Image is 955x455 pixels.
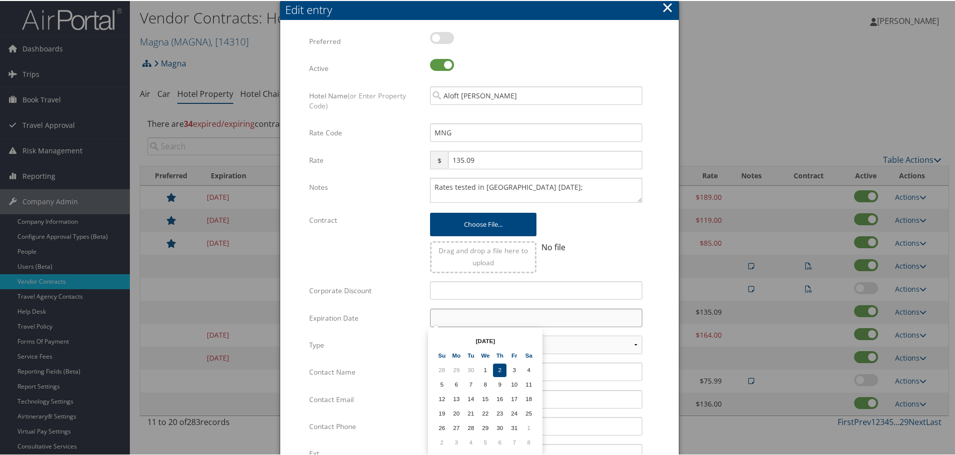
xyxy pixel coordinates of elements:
[522,392,535,405] td: 18
[507,435,521,449] td: 7
[507,348,521,362] th: Fr
[541,241,565,252] span: No file
[522,406,535,420] td: 25
[493,392,506,405] td: 16
[309,177,423,196] label: Notes
[522,377,535,391] td: 11
[309,122,423,141] label: Rate Code
[450,392,463,405] td: 13
[507,406,521,420] td: 24
[522,348,535,362] th: Sa
[464,348,477,362] th: Tu
[435,348,449,362] th: Su
[309,308,423,327] label: Expiration Date
[309,362,423,381] label: Contact Name
[450,334,521,347] th: [DATE]
[450,421,463,434] td: 27
[435,421,449,434] td: 26
[435,377,449,391] td: 5
[507,377,521,391] td: 10
[478,406,492,420] td: 22
[493,421,506,434] td: 30
[309,210,423,229] label: Contract
[507,421,521,434] td: 31
[309,58,423,77] label: Active
[522,363,535,376] td: 4
[435,363,449,376] td: 28
[450,406,463,420] td: 20
[464,406,477,420] td: 21
[507,363,521,376] td: 3
[478,392,492,405] td: 15
[450,435,463,449] td: 3
[478,348,492,362] th: We
[507,392,521,405] td: 17
[478,435,492,449] td: 5
[464,392,477,405] td: 14
[309,90,406,109] span: (or Enter Property Code)
[450,348,463,362] th: Mo
[309,31,423,50] label: Preferred
[464,435,477,449] td: 4
[309,150,423,169] label: Rate
[309,389,423,408] label: Contact Email
[464,377,477,391] td: 7
[493,363,506,376] td: 2
[478,363,492,376] td: 1
[450,377,463,391] td: 6
[439,245,528,266] span: Drag and drop a file here to upload
[478,421,492,434] td: 29
[435,435,449,449] td: 2
[430,150,448,168] span: $
[309,280,423,299] label: Corporate Discount
[522,421,535,434] td: 1
[493,435,506,449] td: 6
[478,377,492,391] td: 8
[435,392,449,405] td: 12
[464,421,477,434] td: 28
[464,363,477,376] td: 30
[522,435,535,449] td: 8
[309,335,423,354] label: Type
[450,363,463,376] td: 29
[309,416,423,435] label: Contact Phone
[285,1,679,16] div: Edit entry
[493,406,506,420] td: 23
[493,377,506,391] td: 9
[309,85,423,115] label: Hotel Name
[435,406,449,420] td: 19
[493,348,506,362] th: Th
